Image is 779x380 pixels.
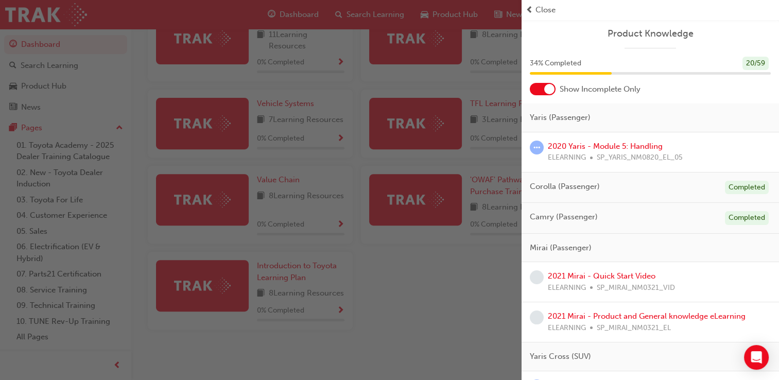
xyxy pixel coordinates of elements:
[548,271,655,281] a: 2021 Mirai - Quick Start Video
[548,152,586,164] span: ELEARNING
[548,312,746,321] a: 2021 Mirai - Product and General knowledge eLearning
[535,4,556,16] span: Close
[530,310,544,324] span: learningRecordVerb_NONE-icon
[597,152,683,164] span: SP_YARIS_NM0820_EL_05
[744,345,769,370] div: Open Intercom Messenger
[548,142,663,151] a: 2020 Yaris - Module 5: Handling
[530,242,592,254] span: Mirai (Passenger)
[725,181,769,195] div: Completed
[548,282,586,294] span: ELEARNING
[597,282,675,294] span: SP_MIRAI_NM0321_VID
[597,322,671,334] span: SP_MIRAI_NM0321_EL
[548,322,586,334] span: ELEARNING
[530,270,544,284] span: learningRecordVerb_NONE-icon
[530,28,771,40] a: Product Knowledge
[742,57,769,71] div: 20 / 59
[530,181,600,193] span: Corolla (Passenger)
[526,4,533,16] span: prev-icon
[530,141,544,154] span: learningRecordVerb_ATTEMPT-icon
[530,351,591,362] span: Yaris Cross (SUV)
[725,211,769,225] div: Completed
[530,211,598,223] span: Camry (Passenger)
[530,112,591,124] span: Yaris (Passenger)
[560,83,640,95] span: Show Incomplete Only
[530,58,581,70] span: 34 % Completed
[526,4,775,16] button: prev-iconClose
